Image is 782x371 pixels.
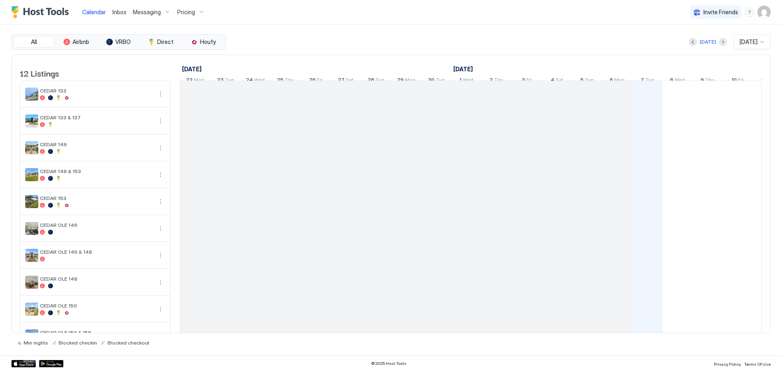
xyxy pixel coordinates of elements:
span: All [31,38,37,46]
button: Next month [719,38,727,46]
div: listing image [25,168,38,181]
span: CEDAR 153 [40,195,152,201]
span: Sat [556,77,563,85]
a: October 9, 2025 [699,75,716,87]
div: listing image [25,114,38,127]
a: Calendar [82,8,106,16]
a: October 1, 2025 [451,63,475,75]
a: October 4, 2025 [549,75,565,87]
span: 2 [490,77,493,85]
a: Host Tools Logo [11,6,72,18]
div: menu [156,170,165,180]
span: 25 [277,77,283,85]
span: Fri [738,77,744,85]
button: Houfy [183,36,224,48]
span: Sun [585,77,594,85]
span: Sun [376,77,384,85]
span: Mon [405,77,415,85]
span: CEDAR OLE 148 [40,276,152,282]
a: October 2, 2025 [488,75,505,87]
span: Airbnb [72,38,89,46]
div: listing image [25,276,38,289]
div: menu [156,304,165,314]
a: October 5, 2025 [578,75,596,87]
span: [DATE] [740,38,758,46]
span: Thu [494,77,503,85]
a: App Store [11,360,36,367]
a: October 11, 2025 [759,75,776,87]
span: CEDAR 149 & 153 [40,168,152,174]
a: Inbox [112,8,126,16]
a: October 1, 2025 [457,75,475,87]
div: menu [156,197,165,206]
button: More options [156,250,165,260]
button: More options [156,143,165,153]
a: September 30, 2025 [426,75,447,87]
span: 28 [368,77,374,85]
div: menu [745,7,754,17]
span: 9 [701,77,704,85]
span: Fri [317,77,323,85]
span: 7 [641,77,644,85]
a: October 8, 2025 [668,75,687,87]
button: Airbnb [56,36,97,48]
span: 5 [580,77,584,85]
span: Wed [674,77,685,85]
span: CEDAR OLE 146 & 148 [40,249,152,255]
div: tab-group [11,34,226,50]
div: listing image [25,88,38,101]
span: Blocked checkout [108,340,149,346]
a: October 3, 2025 [520,75,534,87]
button: More options [156,331,165,341]
span: 10 [731,77,737,85]
span: Inbox [112,9,126,15]
span: Fri [526,77,532,85]
span: Direct [157,38,174,46]
button: More options [156,170,165,180]
span: Mon [194,77,204,85]
div: menu [156,250,165,260]
span: 12 Listings [20,67,59,79]
a: September 29, 2025 [395,75,417,87]
span: Tue [436,77,445,85]
button: More options [156,224,165,233]
a: September 24, 2025 [244,75,267,87]
button: More options [156,116,165,126]
span: Privacy Policy [714,362,741,367]
span: Invite Friends [703,9,738,16]
span: 6 [610,77,613,85]
span: Tue [645,77,654,85]
span: CEDAR 133 & 137 [40,114,152,121]
a: September 22, 2025 [180,63,204,75]
span: 22 [186,77,193,85]
div: menu [156,116,165,126]
button: More options [156,197,165,206]
span: CEDAR 133 [40,88,152,94]
span: Thu [285,77,294,85]
button: More options [156,304,165,314]
button: Previous month [689,38,697,46]
a: September 22, 2025 [184,75,206,87]
button: VRBO [98,36,139,48]
span: Pricing [177,9,195,16]
span: © 2025 Host Tools [371,361,406,366]
div: menu [156,331,165,341]
a: September 28, 2025 [366,75,387,87]
span: Wed [254,77,265,85]
div: listing image [25,329,38,342]
span: 3 [522,77,525,85]
span: 8 [670,77,673,85]
a: Terms Of Use [744,359,771,368]
a: September 23, 2025 [215,75,236,87]
div: menu [156,89,165,99]
span: 4 [551,77,554,85]
span: CEDAR OLE 150 [40,303,152,309]
span: 30 [428,77,435,85]
a: Google Play Store [39,360,64,367]
span: 29 [397,77,404,85]
div: listing image [25,249,38,262]
div: listing image [25,303,38,316]
div: menu [156,143,165,153]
